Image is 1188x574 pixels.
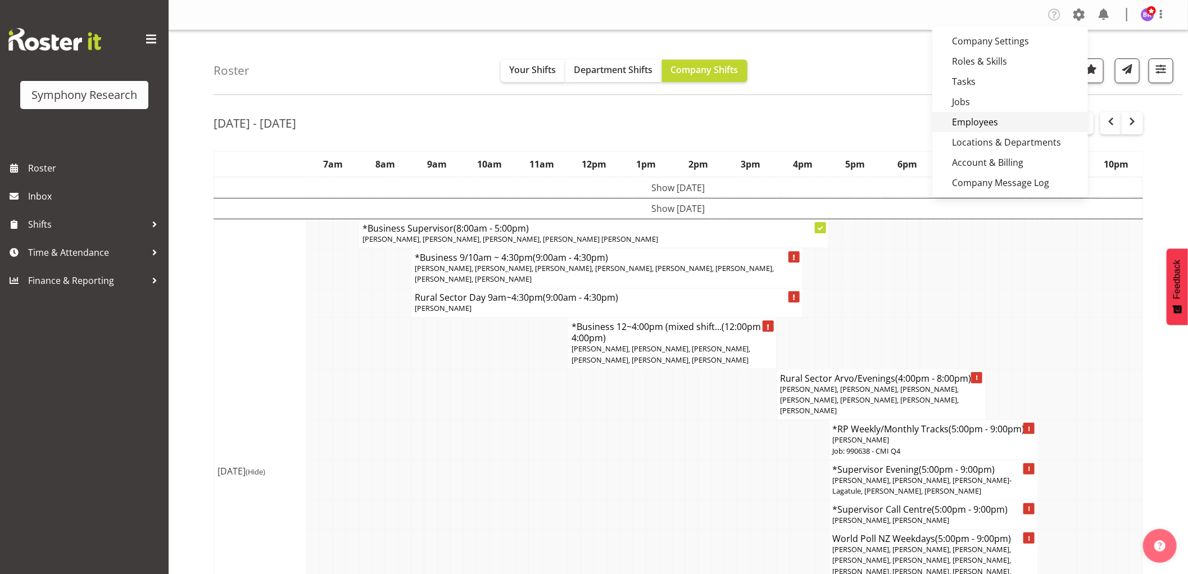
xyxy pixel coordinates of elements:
a: Roles & Skills [932,51,1088,71]
p: Job: 990638 - CMI Q4 [833,446,1035,457]
h4: *Supervisor Call Centre [833,504,1035,515]
span: (5:00pm - 9:00pm) [932,503,1008,516]
th: 7am [307,151,359,177]
button: Feedback - Show survey [1167,248,1188,325]
span: Shifts [28,216,146,233]
span: (9:00am - 4:30pm) [533,251,608,264]
th: 6pm [881,151,933,177]
h4: Rural Sector Day 9am~4:30pm [415,292,799,303]
th: 12pm [568,151,620,177]
td: Show [DATE] [214,198,1143,219]
button: Filter Shifts [1149,58,1173,83]
span: [PERSON_NAME], [PERSON_NAME], [PERSON_NAME], [PERSON_NAME], [PERSON_NAME], [PERSON_NAME], [PERSON... [781,384,959,415]
button: Your Shifts [501,60,565,82]
span: (9:00am - 4:30pm) [543,291,618,304]
span: [PERSON_NAME] [833,435,890,445]
span: (4:00pm - 8:00pm) [896,372,972,385]
a: Locations & Departments [932,132,1088,152]
h4: Roster [214,64,250,77]
span: [PERSON_NAME], [PERSON_NAME], [PERSON_NAME], [PERSON_NAME], [PERSON_NAME], [PERSON_NAME], [PERSON... [415,263,774,284]
span: (5:00pm - 9:00pm) [936,532,1012,545]
span: Your Shifts [510,64,556,76]
span: (5:00pm - 9:00pm) [949,423,1025,435]
button: Department Shifts [565,60,662,82]
a: Jobs [932,92,1088,112]
span: [PERSON_NAME], [PERSON_NAME], [PERSON_NAME], [PERSON_NAME] [PERSON_NAME] [362,234,658,244]
span: [PERSON_NAME] [415,303,471,313]
th: 1pm [620,151,672,177]
h4: *Business Supervisor [362,223,825,234]
span: Department Shifts [574,64,653,76]
th: 3pm [724,151,777,177]
a: Tasks [932,71,1088,92]
h4: *Business 12~4:00pm (mixed shift... [572,321,773,344]
a: Company Settings [932,31,1088,51]
th: 10pm [1090,151,1143,177]
th: 9am [411,151,464,177]
th: 2pm [672,151,724,177]
a: Company Message Log [932,173,1088,193]
img: help-xxl-2.png [1154,540,1166,552]
span: Feedback [1172,260,1182,299]
button: Send a list of all shifts for the selected filtered period to all rostered employees. [1115,58,1140,83]
th: 4pm [777,151,829,177]
span: (Hide) [246,467,265,477]
h4: World Poll NZ Weekdays [833,533,1035,544]
button: Highlight an important date within the roster. [1079,58,1104,83]
img: Rosterit website logo [8,28,101,51]
img: bhavik-kanna1260.jpg [1141,8,1154,21]
span: Roster [28,160,163,177]
span: Company Shifts [671,64,738,76]
span: [PERSON_NAME], [PERSON_NAME], [PERSON_NAME], [PERSON_NAME], [PERSON_NAME], [PERSON_NAME] [572,344,750,364]
th: 8am [359,151,411,177]
span: Finance & Reporting [28,272,146,289]
th: 11am [516,151,568,177]
h2: [DATE] - [DATE] [214,116,296,130]
h4: *RP Weekly/Monthly Tracks [833,423,1035,435]
span: Time & Attendance [28,244,146,261]
span: (12:00pm - 4:00pm) [572,320,766,344]
h4: *Business 9/10am ~ 4:30pm [415,252,799,263]
span: (8:00am - 5:00pm) [454,222,529,234]
span: (5:00pm - 9:00pm) [919,463,995,476]
div: Symphony Research [31,87,137,103]
h4: Rural Sector Arvo/Evenings [781,373,982,384]
button: Company Shifts [662,60,747,82]
td: Show [DATE] [214,177,1143,198]
a: Account & Billing [932,152,1088,173]
th: 5pm [829,151,881,177]
th: 10am [464,151,516,177]
span: Inbox [28,188,163,205]
span: [PERSON_NAME], [PERSON_NAME] [833,515,950,525]
span: [PERSON_NAME], [PERSON_NAME], [PERSON_NAME]-Lagatule, [PERSON_NAME], [PERSON_NAME] [833,475,1012,496]
a: Employees [932,112,1088,132]
h4: *Supervisor Evening [833,464,1035,475]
